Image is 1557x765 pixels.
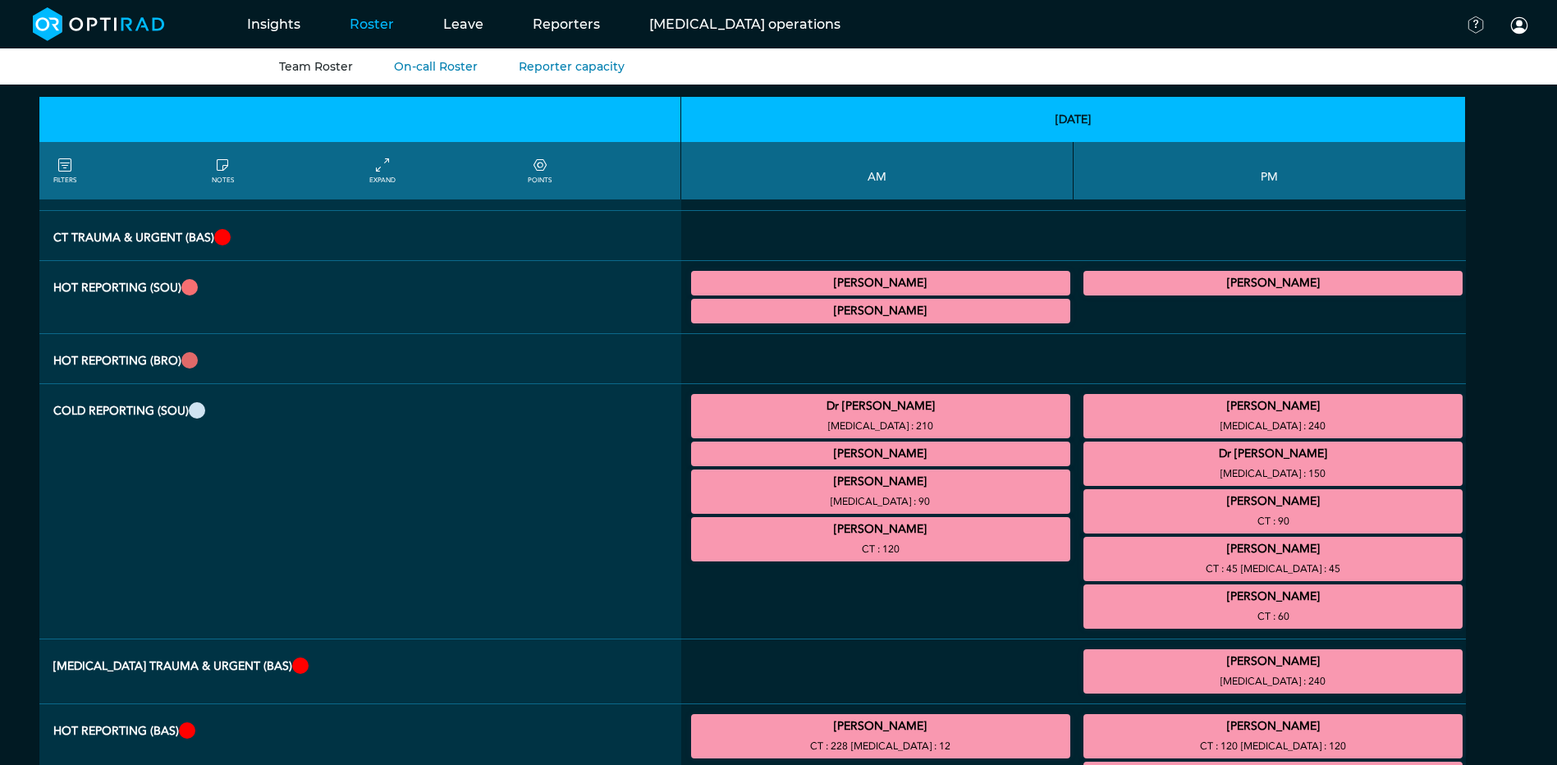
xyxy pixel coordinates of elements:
[851,736,950,756] small: [MEDICAL_DATA] : 12
[691,271,1070,295] div: MRI Trauma & Urgent/CT Trauma & Urgent 09:00 - 10:00
[691,299,1070,323] div: CT Trauma & Urgent/MRI Trauma & Urgent 10:00 - 13:00
[1220,671,1326,691] small: [MEDICAL_DATA] : 240
[1241,559,1340,579] small: [MEDICAL_DATA] : 45
[39,261,681,334] th: Hot Reporting (SOU)
[279,59,353,74] a: Team Roster
[394,59,478,74] a: On-call Roster
[39,211,681,261] th: CT Trauma & Urgent (BAS)
[1086,587,1460,607] summary: [PERSON_NAME]
[39,334,681,384] th: Hot Reporting (BRO)
[33,7,165,41] img: brand-opti-rad-logos-blue-and-white-d2f68631ba2948856bd03f2d395fb146ddc8fb01b4b6e9315ea85fa773367...
[1083,394,1463,438] div: MRI MSK/MRI Neuro 13:00 - 17:00
[1257,511,1289,531] small: CT : 90
[694,301,1068,321] summary: [PERSON_NAME]
[1083,489,1463,534] div: General CT 14:30 - 16:00
[39,384,681,639] th: Cold Reporting (SOU)
[828,416,933,436] small: [MEDICAL_DATA] : 210
[1074,142,1466,199] th: PM
[528,156,552,186] a: collapse/expand expected points
[1083,584,1463,629] div: General CT 16:00 - 17:00
[1083,442,1463,486] div: General MRI 14:30 - 17:00
[862,539,900,559] small: CT : 120
[1220,416,1326,436] small: [MEDICAL_DATA] : 240
[1206,559,1238,579] small: CT : 45
[691,394,1070,438] div: General MRI 09:00 - 12:30
[810,736,848,756] small: CT : 228
[1241,736,1346,756] small: [MEDICAL_DATA] : 120
[519,59,625,74] a: Reporter capacity
[1083,271,1463,295] div: CT Trauma & Urgent/MRI Trauma & Urgent 13:00 - 17:00
[831,492,930,511] small: [MEDICAL_DATA] : 90
[1083,537,1463,581] div: General CT/General MRI 15:30 - 17:00
[694,396,1068,416] summary: Dr [PERSON_NAME]
[1257,607,1289,626] small: CT : 60
[39,639,681,704] th: MRI Trauma & Urgent (BAS)
[694,717,1068,736] summary: [PERSON_NAME]
[694,273,1068,293] summary: [PERSON_NAME]
[53,156,76,186] a: FILTERS
[691,714,1070,758] div: CT Trauma & Urgent/MRI Trauma & Urgent 09:00 - 13:00
[1083,714,1463,758] div: CT Trauma & Urgent/MRI Trauma & Urgent 13:00 - 17:00
[1086,652,1460,671] summary: [PERSON_NAME]
[691,470,1070,514] div: General MRI 09:30 - 11:00
[694,520,1068,539] summary: [PERSON_NAME]
[1086,273,1460,293] summary: [PERSON_NAME]
[369,156,396,186] a: collapse/expand entries
[681,142,1074,199] th: AM
[1220,464,1326,483] small: [MEDICAL_DATA] : 150
[1083,649,1463,694] div: MRI Trauma & Urgent 13:00 - 17:00
[1086,396,1460,416] summary: [PERSON_NAME]
[691,517,1070,561] div: General CT 11:00 - 13:00
[681,97,1467,142] th: [DATE]
[694,472,1068,492] summary: [PERSON_NAME]
[691,442,1070,466] div: CT Gastrointestinal 09:00 - 11:00
[694,444,1068,464] summary: [PERSON_NAME]
[1200,736,1238,756] small: CT : 120
[1086,444,1460,464] summary: Dr [PERSON_NAME]
[1086,717,1460,736] summary: [PERSON_NAME]
[1086,539,1460,559] summary: [PERSON_NAME]
[1086,492,1460,511] summary: [PERSON_NAME]
[212,156,234,186] a: show/hide notes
